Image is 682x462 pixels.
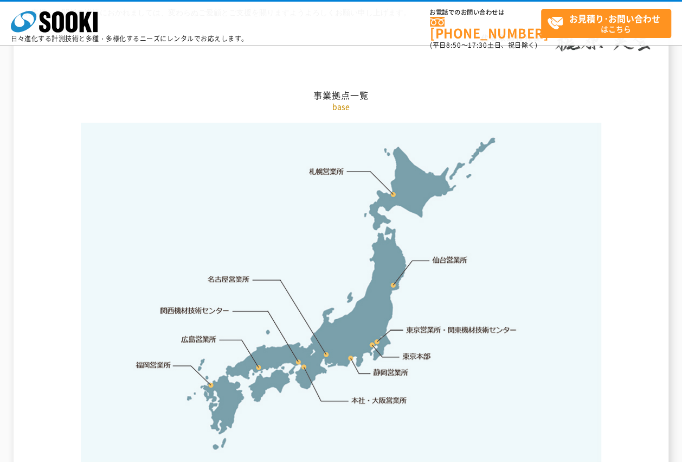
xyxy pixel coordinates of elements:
a: 関西機材技術センター [160,305,229,316]
span: 8:50 [446,40,461,50]
a: 東京営業所・関東機材技術センター [407,324,518,335]
a: 名古屋営業所 [208,274,250,285]
a: 仙台営業所 [432,255,467,265]
span: 17:30 [468,40,487,50]
a: お見積り･お問い合わせはこちら [541,9,671,38]
a: 札幌営業所 [309,166,344,176]
a: 東京本部 [403,351,431,362]
a: 静岡営業所 [373,367,408,378]
span: はこちら [547,10,671,37]
a: 福岡営業所 [136,359,171,370]
p: base [24,101,658,112]
p: 日々進化する計測技術と多種・多様化するニーズにレンタルでお応えします。 [11,35,248,42]
strong: お見積り･お問い合わせ [569,12,660,25]
a: [PHONE_NUMBER] [430,17,541,39]
a: 本社・大阪営業所 [350,395,407,406]
a: 広島営業所 [182,333,217,344]
span: (平日 ～ 土日、祝日除く) [430,40,537,50]
span: お電話でのお問い合わせは [430,9,541,16]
